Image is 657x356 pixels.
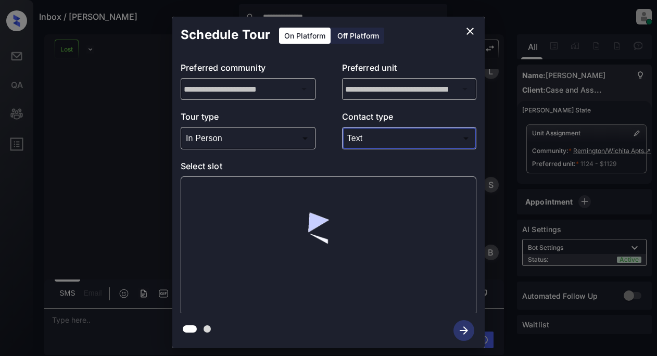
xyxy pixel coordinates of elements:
[342,61,477,78] p: Preferred unit
[342,110,477,127] p: Contact type
[332,28,384,44] div: Off Platform
[181,110,315,127] p: Tour type
[268,185,390,307] img: loaderv1.7921fd1ed0a854f04152.gif
[279,28,331,44] div: On Platform
[181,160,476,176] p: Select slot
[345,130,474,147] div: Text
[447,317,481,344] button: btn-next
[460,21,481,42] button: close
[181,61,315,78] p: Preferred community
[172,17,279,53] h2: Schedule Tour
[183,130,313,147] div: In Person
